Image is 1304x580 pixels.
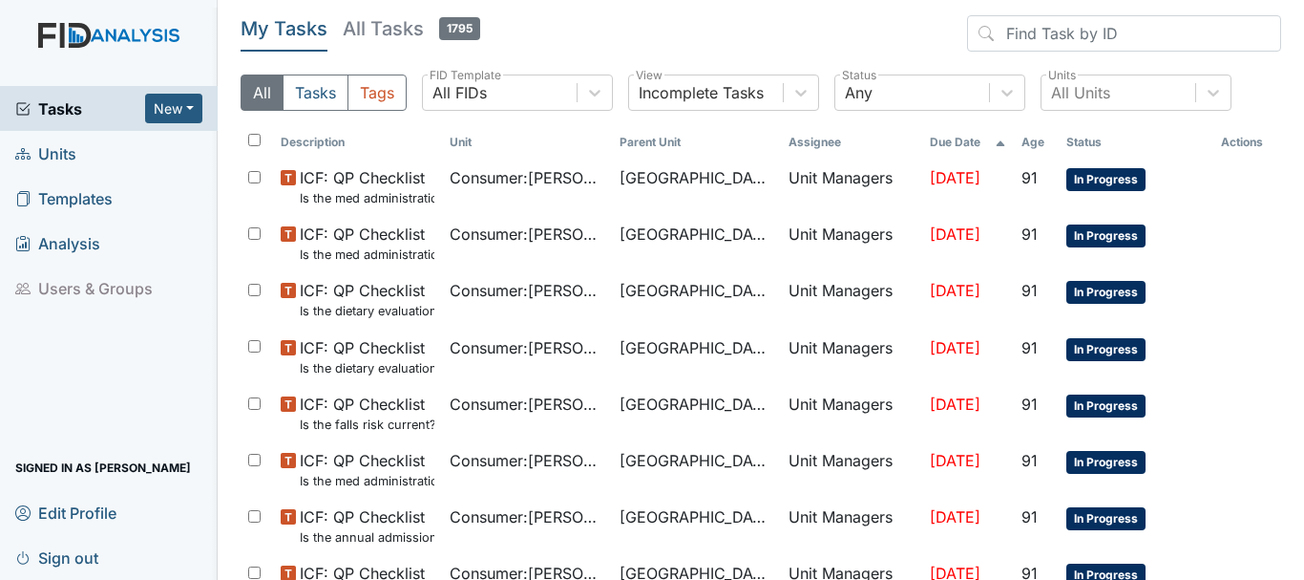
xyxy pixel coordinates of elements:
div: All Units [1051,81,1110,104]
div: All FIDs [432,81,487,104]
span: [DATE] [930,507,980,526]
button: New [145,94,202,123]
span: In Progress [1066,507,1146,530]
h5: All Tasks [343,15,480,42]
span: 91 [1021,338,1038,357]
span: ICF: QP Checklist Is the annual admission agreement current? (document the date in the comment se... [300,505,434,547]
span: In Progress [1066,451,1146,474]
td: Unit Managers [781,159,922,215]
input: Find Task by ID [967,15,1281,52]
span: [GEOGRAPHIC_DATA] [620,279,773,302]
span: 91 [1021,225,1038,244]
small: Is the med administration assessment current? (document the date in the comment section) [300,246,434,264]
span: Consumer : [PERSON_NAME][GEOGRAPHIC_DATA] [450,449,603,472]
small: Is the dietary evaluation current? (document the date in the comment section) [300,359,434,377]
div: Incomplete Tasks [639,81,764,104]
span: ICF: QP Checklist Is the dietary evaluation current? (document the date in the comment section) [300,279,434,320]
span: ICF: QP Checklist Is the med administration assessment current? (document the date in the comment... [300,166,434,207]
span: Consumer : [PERSON_NAME] [450,166,603,189]
span: [GEOGRAPHIC_DATA] [620,166,773,189]
button: Tags [347,75,407,111]
span: 91 [1021,281,1038,300]
span: [GEOGRAPHIC_DATA] [620,449,773,472]
span: Consumer : [PERSON_NAME] [450,279,603,302]
th: Toggle SortBy [273,126,442,159]
span: Edit Profile [15,498,116,527]
h5: My Tasks [241,15,327,42]
span: 1795 [439,17,480,40]
span: 91 [1021,507,1038,526]
td: Unit Managers [781,441,922,498]
span: ICF: QP Checklist Is the med administration assessment current? (document the date in the comment... [300,223,434,264]
span: [DATE] [930,451,980,470]
span: [DATE] [930,395,980,414]
a: Tasks [15,97,145,120]
td: Unit Managers [781,385,922,441]
th: Toggle SortBy [612,126,781,159]
th: Assignee [781,126,922,159]
span: ICF: QP Checklist Is the med administration assessment current? (document the date in the comment... [300,449,434,490]
small: Is the falls risk current? (document the date in the comment section) [300,416,434,434]
button: All [241,75,284,111]
span: [GEOGRAPHIC_DATA] [620,505,773,528]
span: Consumer : [PERSON_NAME] [450,505,603,528]
th: Toggle SortBy [1059,126,1213,159]
span: 91 [1021,451,1038,470]
th: Toggle SortBy [442,126,611,159]
td: Unit Managers [781,329,922,385]
div: Type filter [241,75,407,111]
span: Signed in as [PERSON_NAME] [15,453,191,483]
span: ICF: QP Checklist Is the dietary evaluation current? (document the date in the comment section) [300,336,434,377]
span: Consumer : [PERSON_NAME] [450,393,603,416]
span: [GEOGRAPHIC_DATA] [620,223,773,246]
span: [GEOGRAPHIC_DATA] [620,393,773,416]
small: Is the med administration assessment current? (document the date in the comment section) [300,472,434,490]
span: [GEOGRAPHIC_DATA] [620,336,773,359]
th: Actions [1213,126,1281,159]
span: Units [15,139,76,168]
span: ICF: QP Checklist Is the falls risk current? (document the date in the comment section) [300,393,434,434]
small: Is the annual admission agreement current? (document the date in the comment section) [300,528,434,547]
span: Templates [15,183,113,213]
span: Consumer : [PERSON_NAME][GEOGRAPHIC_DATA] [450,223,603,246]
span: [DATE] [930,338,980,357]
input: Toggle All Rows Selected [248,134,261,146]
div: Any [845,81,873,104]
th: Toggle SortBy [922,126,1014,159]
span: In Progress [1066,168,1146,191]
td: Unit Managers [781,215,922,271]
span: [DATE] [930,281,980,300]
span: Consumer : [PERSON_NAME] [450,336,603,359]
span: 91 [1021,168,1038,187]
td: Unit Managers [781,271,922,328]
span: [DATE] [930,168,980,187]
span: In Progress [1066,281,1146,304]
span: Analysis [15,228,100,258]
td: Unit Managers [781,498,922,554]
span: In Progress [1066,225,1146,247]
span: In Progress [1066,338,1146,361]
button: Tasks [283,75,348,111]
span: In Progress [1066,395,1146,418]
span: 91 [1021,395,1038,414]
th: Toggle SortBy [1014,126,1059,159]
span: [DATE] [930,225,980,244]
small: Is the med administration assessment current? (document the date in the comment section) [300,189,434,207]
span: Sign out [15,543,98,572]
small: Is the dietary evaluation current? (document the date in the comment section) [300,302,434,320]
